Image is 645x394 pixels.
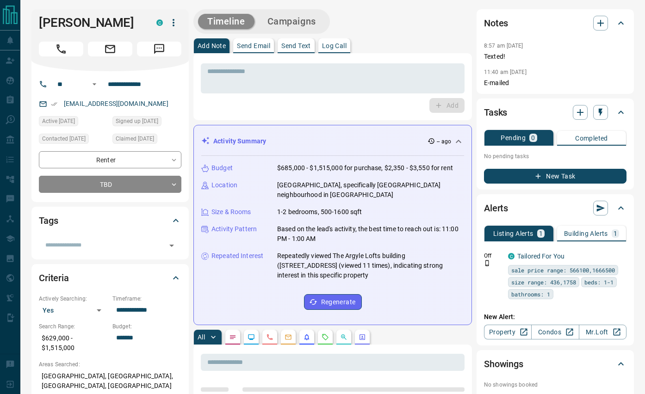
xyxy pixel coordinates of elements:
div: Activity Summary-- ago [201,133,464,150]
h2: Criteria [39,271,69,285]
svg: Email Verified [51,101,57,107]
span: Call [39,42,83,56]
span: sale price range: 566100,1666500 [511,265,615,275]
p: 1 [614,230,617,237]
p: Repeatedly viewed The Argyle Lofts building ([STREET_ADDRESS] (viewed 11 times), indicating stron... [277,251,464,280]
span: Contacted [DATE] [42,134,86,143]
svg: Notes [229,333,236,341]
p: 8:57 am [DATE] [484,43,523,49]
p: 0 [531,135,535,141]
p: Areas Searched: [39,360,181,369]
p: No showings booked [484,381,626,389]
p: Budget: [112,322,181,331]
p: Budget [211,163,233,173]
svg: Emails [285,333,292,341]
a: Mr.Loft [579,325,626,339]
div: Alerts [484,197,626,219]
p: Activity Summary [213,136,266,146]
button: Regenerate [304,294,362,310]
p: Listing Alerts [493,230,533,237]
p: Send Text [281,43,311,49]
div: Renter [39,151,181,168]
div: condos.ca [156,19,163,26]
button: New Task [484,169,626,184]
div: Sat Sep 13 2025 [112,134,181,147]
p: New Alert: [484,312,626,322]
div: Showings [484,353,626,375]
p: Pending [501,135,526,141]
div: Yes [39,303,108,318]
a: [EMAIL_ADDRESS][DOMAIN_NAME] [64,100,168,107]
svg: Requests [322,333,329,341]
a: Tailored For You [517,252,564,260]
p: Size & Rooms [211,207,251,217]
p: Texted! [484,52,626,62]
p: E-mailed [484,78,626,88]
h2: Alerts [484,201,508,215]
p: 1-2 bedrooms, 500-1600 sqft [277,207,362,217]
span: beds: 1-1 [584,277,614,287]
a: Condos [531,325,579,339]
p: Based on the lead's activity, the best time to reach out is: 11:00 PM - 1:00 AM [277,224,464,244]
p: Completed [575,135,608,142]
span: Active [DATE] [42,117,75,126]
span: Email [88,42,132,56]
p: Log Call [322,43,347,49]
p: Location [211,180,237,190]
h2: Notes [484,16,508,31]
p: -- ago [437,137,451,146]
p: Add Note [198,43,226,49]
svg: Lead Browsing Activity [248,333,255,341]
p: [GEOGRAPHIC_DATA], specifically [GEOGRAPHIC_DATA] neighbourhood in [GEOGRAPHIC_DATA] [277,180,464,200]
div: TBD [39,176,181,193]
button: Open [165,239,178,252]
p: 11:40 am [DATE] [484,69,527,75]
p: Off [484,252,502,260]
div: Fri Oct 10 2025 [39,116,108,129]
p: Repeated Interest [211,251,263,261]
p: Activity Pattern [211,224,257,234]
svg: Agent Actions [359,333,366,341]
span: Signed up [DATE] [116,117,158,126]
p: $629,000 - $1,515,000 [39,331,108,356]
svg: Push Notification Only [484,260,490,266]
p: Send Email [237,43,270,49]
p: Building Alerts [564,230,608,237]
div: Tags [39,209,181,232]
h2: Showings [484,357,523,371]
div: condos.ca [508,253,515,259]
div: Notes [484,12,626,34]
span: Message [137,42,181,56]
span: Claimed [DATE] [116,134,154,143]
svg: Listing Alerts [303,333,310,341]
p: Timeframe: [112,295,181,303]
div: Criteria [39,267,181,289]
h2: Tasks [484,105,507,120]
a: Property [484,325,532,339]
svg: Opportunities [340,333,347,341]
p: No pending tasks [484,149,626,163]
p: Actively Searching: [39,295,108,303]
h2: Tags [39,213,58,228]
p: Search Range: [39,322,108,331]
span: bathrooms: 1 [511,289,550,299]
button: Timeline [198,14,254,29]
div: Tue Sep 16 2025 [39,134,108,147]
button: Open [89,79,100,90]
p: $685,000 - $1,515,000 for purchase, $2,350 - $3,550 for rent [277,163,453,173]
button: Campaigns [258,14,325,29]
p: All [198,334,205,340]
span: size range: 436,1758 [511,277,576,287]
div: Tasks [484,101,626,123]
p: [GEOGRAPHIC_DATA], [GEOGRAPHIC_DATA], [GEOGRAPHIC_DATA], [GEOGRAPHIC_DATA] [39,369,181,394]
div: Sat Sep 13 2025 [112,116,181,129]
p: 1 [539,230,543,237]
h1: [PERSON_NAME] [39,15,143,30]
svg: Calls [266,333,273,341]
